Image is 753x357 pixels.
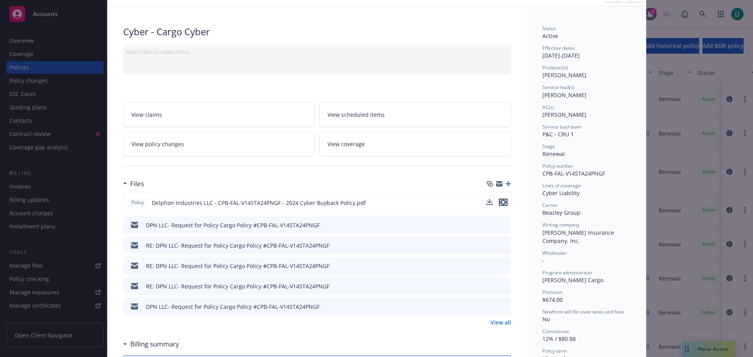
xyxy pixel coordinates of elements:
[486,199,493,207] button: download file
[488,221,495,229] button: download file
[501,241,508,250] button: preview file
[501,282,508,290] button: preview file
[542,229,616,245] span: [PERSON_NAME] Insurance Company, Inc.
[123,132,315,156] a: View policy changes
[542,308,624,315] span: Newfront will file state taxes and fees
[542,32,558,40] span: Active
[542,130,574,138] span: P&C - CRU 1
[146,282,329,290] div: RE: DPN LLC- Request for Policy Cargo Policy #CPB-FAL-V14STA24PNGF
[542,289,562,295] span: Premium
[542,91,586,99] span: [PERSON_NAME]
[126,48,508,56] div: Add internal notes here...
[542,104,554,111] span: AC(s)
[542,296,563,303] span: $674.00
[152,199,366,207] span: Delphon Industries LLC - CPB-FAL-V14STA24PNGF - 2024 Cyber Buyback Policy.pdf
[327,111,385,119] span: View scheduled items
[130,339,179,349] h3: Billing summary
[146,262,329,270] div: RE: DPN LLC- Request for Policy Cargo Policy #CPB-FAL-V14STA24PNGF
[123,102,315,127] a: View claims
[542,250,567,256] span: Wholesaler
[542,182,581,189] span: Lines of coverage
[491,318,511,326] a: View all
[488,241,495,250] button: download file
[130,199,146,206] span: Policy
[542,45,630,60] div: [DATE] - [DATE]
[542,348,567,354] span: Policy term
[542,276,603,284] span: [PERSON_NAME] Cargo
[146,221,320,229] div: DPN LLC- Request for Policy Cargo Policy #CPB-FAL-V14STA24PNGF
[542,143,555,150] span: Stage
[319,102,511,127] a: View scheduled items
[542,170,605,177] span: CPB-FAL-V14STA24PNGF
[542,64,568,71] span: Producer(s)
[501,262,508,270] button: preview file
[131,111,162,119] span: View claims
[542,150,565,158] span: Renewal
[542,84,575,91] span: Service lead(s)
[542,123,582,130] span: Service lead team
[542,269,593,276] span: Program administrator
[501,221,508,229] button: preview file
[501,303,508,311] button: preview file
[488,282,495,290] button: download file
[488,303,495,311] button: download file
[542,202,558,208] span: Carrier
[542,257,544,264] span: -
[130,179,144,189] h3: Files
[542,315,550,323] span: No
[542,25,556,32] span: Status
[486,199,493,205] button: download file
[542,45,575,51] span: Effective dates
[542,163,573,169] span: Policy number
[542,71,586,79] span: [PERSON_NAME]
[146,241,329,250] div: RE: DPN LLC- Request for Policy Cargo Policy #CPB-FAL-V14STA24PNGF
[123,25,511,38] div: Cyber - Cargo Cyber
[542,335,576,343] span: 12% / $80.88
[123,179,144,189] div: Files
[499,199,507,207] button: preview file
[542,221,579,228] span: Writing company
[542,189,630,197] div: Cyber Liability
[542,209,580,216] span: Beazley Group
[542,111,586,118] span: [PERSON_NAME]
[131,140,184,148] span: View policy changes
[146,303,320,311] div: DPN LLC- Request for Policy Cargo Policy #CPB-FAL-V14STA24PNGF
[488,262,495,270] button: download file
[542,328,569,335] span: Commission
[499,199,507,206] button: preview file
[327,140,365,148] span: View coverage
[319,132,511,156] a: View coverage
[123,339,179,349] div: Billing summary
